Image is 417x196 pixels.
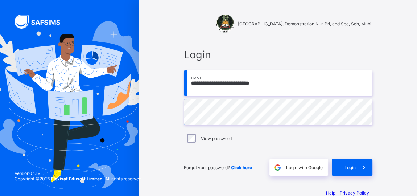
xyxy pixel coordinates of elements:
[286,165,323,170] span: Login with Google
[15,171,143,176] span: Version 0.1.19
[15,176,143,181] span: Copyright © 2025 All rights reserved.
[184,165,252,170] span: Forgot your password?
[238,21,372,26] span: [GEOGRAPHIC_DATA], Demonstration Nur, Pri, and Sec, Sch, Mubi.
[231,165,252,170] a: Click here
[340,190,369,196] a: Privacy Policy
[273,163,282,172] img: google.396cfc9801f0270233282035f929180a.svg
[326,190,335,196] a: Help
[15,15,69,29] img: SAFSIMS Logo
[184,48,372,61] span: Login
[201,136,232,141] label: View password
[344,165,356,170] span: Login
[51,176,104,181] strong: Flexisaf Edusoft Limited.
